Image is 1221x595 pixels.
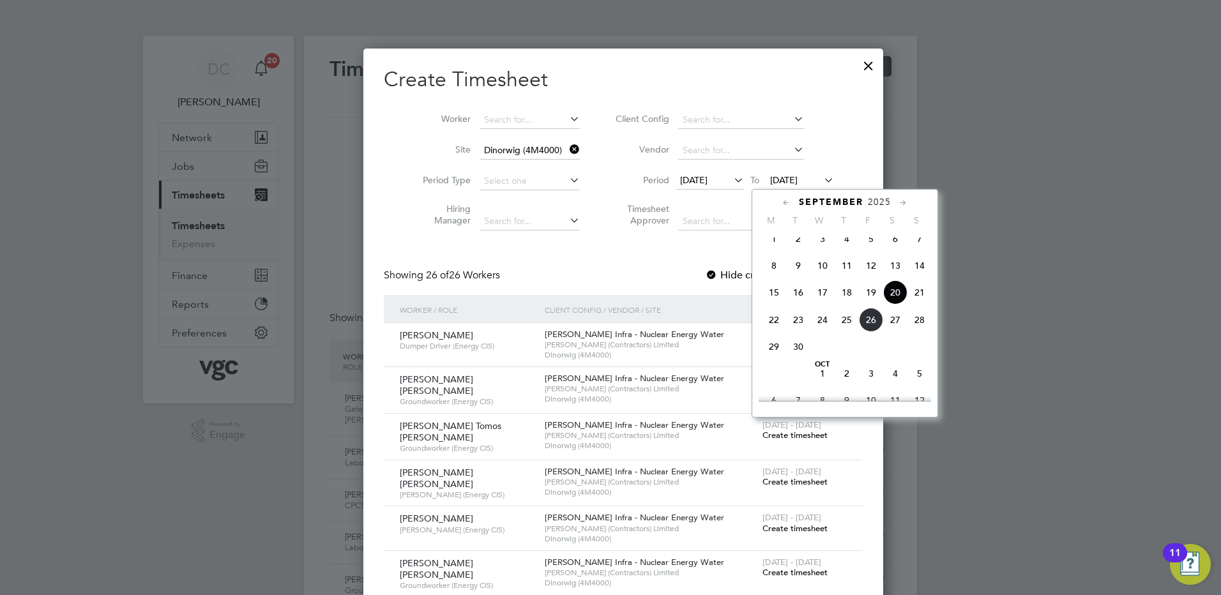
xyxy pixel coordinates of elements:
[413,174,471,186] label: Period Type
[762,523,828,534] span: Create timesheet
[799,197,863,207] span: September
[400,580,535,591] span: Groundworker (Energy CIS)
[384,269,503,282] div: Showing
[426,269,449,282] span: 26 of
[545,430,756,441] span: [PERSON_NAME] (Contractors) Limited
[907,253,932,278] span: 14
[545,568,756,578] span: [PERSON_NAME] (Contractors) Limited
[705,269,835,282] label: Hide created timesheets
[400,329,473,341] span: [PERSON_NAME]
[762,419,821,430] span: [DATE] - [DATE]
[384,66,863,93] h2: Create Timesheet
[545,394,756,404] span: Dinorwig (4M4000)
[786,280,810,305] span: 16
[762,430,828,441] span: Create timesheet
[907,388,932,412] span: 12
[859,308,883,332] span: 26
[400,420,501,443] span: [PERSON_NAME] Tomos [PERSON_NAME]
[480,142,580,160] input: Search for...
[545,329,724,340] span: [PERSON_NAME] Infra - Nuclear Energy Water
[904,215,929,226] span: S
[762,567,828,578] span: Create timesheet
[786,335,810,359] span: 30
[762,280,786,305] span: 15
[810,361,835,368] span: Oct
[545,523,756,534] span: [PERSON_NAME] (Contractors) Limited
[545,419,724,430] span: [PERSON_NAME] Infra - Nuclear Energy Water
[907,308,932,332] span: 28
[786,388,810,412] span: 7
[1169,553,1181,569] div: 11
[612,144,669,155] label: Vendor
[678,111,804,129] input: Search for...
[678,142,804,160] input: Search for...
[413,203,471,226] label: Hiring Manager
[762,227,786,251] span: 1
[835,388,859,412] span: 9
[480,111,580,129] input: Search for...
[883,227,907,251] span: 6
[810,388,835,412] span: 8
[545,477,756,487] span: [PERSON_NAME] (Contractors) Limited
[759,215,783,226] span: M
[810,361,835,386] span: 1
[762,476,828,487] span: Create timesheet
[883,308,907,332] span: 27
[400,513,473,524] span: [PERSON_NAME]
[545,384,756,394] span: [PERSON_NAME] (Contractors) Limited
[807,215,831,226] span: W
[762,308,786,332] span: 22
[400,373,473,396] span: [PERSON_NAME] [PERSON_NAME]
[835,308,859,332] span: 25
[545,512,724,523] span: [PERSON_NAME] Infra - Nuclear Energy Water
[810,308,835,332] span: 24
[542,295,759,324] div: Client Config / Vendor / Site
[1170,544,1211,585] button: Open Resource Center, 11 new notifications
[786,253,810,278] span: 9
[762,388,786,412] span: 6
[480,213,580,230] input: Search for...
[612,113,669,124] label: Client Config
[678,213,804,230] input: Search for...
[810,227,835,251] span: 3
[612,203,669,226] label: Timesheet Approver
[762,335,786,359] span: 29
[400,525,535,535] span: [PERSON_NAME] (Energy CIS)
[612,174,669,186] label: Period
[397,295,542,324] div: Worker / Role
[859,280,883,305] span: 19
[907,361,932,386] span: 5
[400,557,473,580] span: [PERSON_NAME] [PERSON_NAME]
[400,396,535,407] span: Groundworker (Energy CIS)
[835,280,859,305] span: 18
[883,361,907,386] span: 4
[835,227,859,251] span: 4
[545,534,756,544] span: Dinorwig (4M4000)
[545,350,756,360] span: Dinorwig (4M4000)
[883,253,907,278] span: 13
[762,557,821,568] span: [DATE] - [DATE]
[786,227,810,251] span: 2
[883,388,907,412] span: 11
[545,441,756,451] span: Dinorwig (4M4000)
[859,227,883,251] span: 5
[545,578,756,588] span: Dinorwig (4M4000)
[859,253,883,278] span: 12
[545,487,756,497] span: Dinorwig (4M4000)
[835,361,859,386] span: 2
[762,466,821,477] span: [DATE] - [DATE]
[426,269,500,282] span: 26 Workers
[831,215,856,226] span: T
[907,280,932,305] span: 21
[859,388,883,412] span: 10
[747,172,763,188] span: To
[545,340,756,350] span: [PERSON_NAME] (Contractors) Limited
[400,467,473,490] span: [PERSON_NAME] [PERSON_NAME]
[413,113,471,124] label: Worker
[810,280,835,305] span: 17
[880,215,904,226] span: S
[400,443,535,453] span: Groundworker (Energy CIS)
[545,557,724,568] span: [PERSON_NAME] Infra - Nuclear Energy Water
[856,215,880,226] span: F
[770,174,798,186] span: [DATE]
